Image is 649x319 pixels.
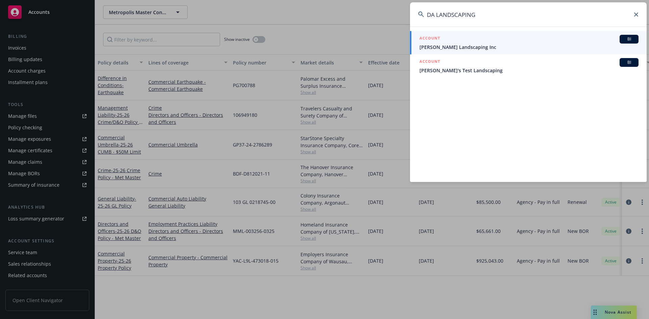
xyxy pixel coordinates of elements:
[410,2,647,27] input: Search...
[419,35,440,43] h5: ACCOUNT
[410,31,647,54] a: ACCOUNTBI[PERSON_NAME] Landscaping Inc
[622,59,636,65] span: BI
[419,44,639,51] span: [PERSON_NAME] Landscaping Inc
[410,54,647,78] a: ACCOUNTBI[PERSON_NAME]'s Test Landscaping
[622,36,636,42] span: BI
[419,58,440,66] h5: ACCOUNT
[419,67,639,74] span: [PERSON_NAME]'s Test Landscaping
